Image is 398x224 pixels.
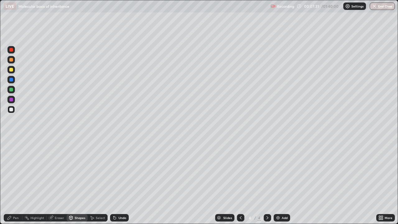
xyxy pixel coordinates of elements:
div: Undo [118,216,126,219]
p: Molecular basis of inheritance [18,4,69,9]
div: Pen [13,216,19,219]
img: end-class-cross [372,4,377,9]
div: 4 [247,216,253,220]
div: 4 [257,215,261,221]
div: More [385,216,392,219]
div: Add [282,216,288,219]
div: Shapes [75,216,85,219]
div: Eraser [55,216,64,219]
div: Slides [223,216,232,219]
img: add-slide-button [275,215,280,220]
img: recording.375f2c34.svg [271,4,275,9]
p: Recording [277,4,294,9]
div: Select [96,216,105,219]
button: End Class [370,2,395,10]
div: / [254,216,256,220]
p: LIVE [6,4,14,9]
img: class-settings-icons [345,4,350,9]
div: Highlight [30,216,44,219]
p: Settings [351,5,363,8]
